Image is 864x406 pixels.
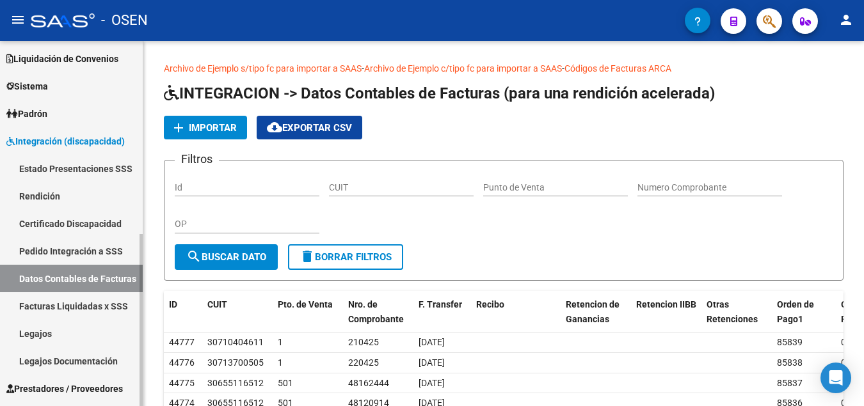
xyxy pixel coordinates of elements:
mat-icon: menu [10,12,26,27]
datatable-header-cell: ID [164,291,202,333]
span: Sistema [6,79,48,93]
span: ID [169,299,177,309]
span: 48162444 [348,378,389,388]
button: Importar [164,116,247,139]
mat-icon: add [171,120,186,136]
span: 0 [841,357,846,368]
a: Códigos de Facturas ARCA [564,63,671,74]
span: Orden de Pago1 [777,299,814,324]
span: 30713700505 [207,357,264,368]
span: 501 [278,378,293,388]
datatable-header-cell: Retencion de Ganancias [561,291,631,333]
span: 1 [278,357,283,368]
span: Otras Retenciones [707,299,758,324]
span: 44775 [169,378,195,388]
span: Retencion IIBB [636,299,696,309]
span: 0 [841,337,846,347]
div: Open Intercom Messenger [820,363,851,393]
datatable-header-cell: Recibo [471,291,561,333]
datatable-header-cell: Retencion IIBB [631,291,701,333]
span: 220425 [348,357,379,368]
span: 85837 [777,378,803,388]
span: Pto. de Venta [278,299,333,309]
datatable-header-cell: Orden de Pago1 [772,291,836,333]
mat-icon: delete [300,249,315,264]
span: 44776 [169,357,195,368]
span: 30655116512 [207,378,264,388]
button: Exportar CSV [257,116,362,139]
span: 85839 [777,337,803,347]
mat-icon: search [186,249,202,264]
button: Buscar Dato [175,244,278,270]
span: Importar [189,122,237,134]
span: - OSEN [101,6,148,35]
mat-icon: person [838,12,854,27]
span: F. Transfer [419,299,462,309]
span: [DATE] [419,337,445,347]
span: Borrar Filtros [300,251,392,263]
span: 210425 [348,337,379,347]
span: Liquidación de Convenios [6,52,118,66]
span: Retencion de Ganancias [566,299,620,324]
a: Archivo de Ejemplo s/tipo fc para importar a SAAS [164,63,362,74]
mat-icon: cloud_download [267,120,282,135]
span: [DATE] [419,357,445,368]
datatable-header-cell: Nro. de Comprobante [343,291,413,333]
p: - - [164,61,844,75]
span: 30710404611 [207,337,264,347]
datatable-header-cell: Otras Retenciones [701,291,772,333]
span: Nro. de Comprobante [348,299,404,324]
button: Borrar Filtros [288,244,403,270]
span: 1 [278,337,283,347]
span: Prestadores / Proveedores [6,382,123,396]
span: Exportar CSV [267,122,352,134]
span: Buscar Dato [186,251,266,263]
span: Recibo [476,299,504,309]
span: [DATE] [419,378,445,388]
span: CUIT [207,299,227,309]
span: Padrón [6,107,47,121]
datatable-header-cell: CUIT [202,291,273,333]
h3: Filtros [175,150,219,168]
span: Integración (discapacidad) [6,134,125,148]
datatable-header-cell: Pto. de Venta [273,291,343,333]
span: 44777 [169,337,195,347]
datatable-header-cell: F. Transfer [413,291,471,333]
span: INTEGRACION -> Datos Contables de Facturas (para una rendición acelerada) [164,84,715,102]
a: Archivo de Ejemplo c/tipo fc para importar a SAAS [364,63,562,74]
span: 85838 [777,357,803,368]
